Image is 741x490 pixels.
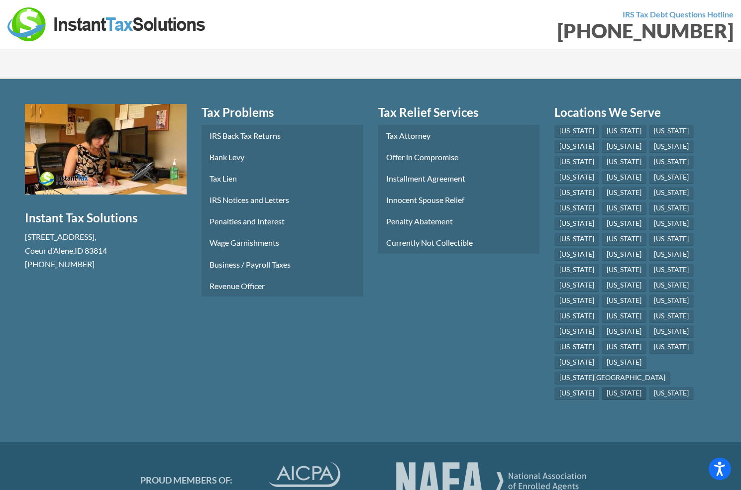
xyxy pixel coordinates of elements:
[85,246,107,255] span: 83814
[602,356,646,369] a: [US_STATE]
[649,387,694,400] a: [US_STATE]
[649,233,694,246] a: [US_STATE]
[602,341,646,354] a: [US_STATE]
[202,125,363,146] a: IRS Back Tax Returns
[649,202,694,215] a: [US_STATE]
[602,140,646,153] a: [US_STATE]
[649,171,694,184] a: [US_STATE]
[554,310,599,323] a: [US_STATE]
[649,217,694,230] a: [US_STATE]
[649,341,694,354] a: [US_STATE]
[649,187,694,199] a: [US_STATE]
[202,189,363,210] a: IRS Notices and Letters
[554,104,716,121] a: Locations We Serve
[602,125,646,138] a: [US_STATE]
[554,171,599,184] a: [US_STATE]
[7,7,207,41] img: Instant Tax Solutions Logo
[378,168,540,189] a: Installment Agreement
[602,387,646,400] a: [US_STATE]
[554,233,599,246] a: [US_STATE]
[602,294,646,307] a: [US_STATE]
[602,248,646,261] a: [US_STATE]
[378,146,540,168] a: Offer in Compromise
[378,232,540,253] a: Currently Not Collectible
[554,125,599,138] a: [US_STATE]
[202,210,363,232] a: Penalties and Interest
[649,125,694,138] a: [US_STATE]
[554,279,599,292] a: [US_STATE]
[554,341,599,354] a: [US_STATE]
[378,21,734,41] div: [PHONE_NUMBER]
[25,209,187,226] h4: Instant Tax Solutions
[25,232,95,241] span: [STREET_ADDRESS]
[7,18,207,28] a: Instant Tax Solutions Logo
[649,140,694,153] a: [US_STATE]
[378,104,540,121] a: Tax Relief Services
[602,171,646,184] a: [US_STATE]
[554,140,599,153] a: [US_STATE]
[649,264,694,277] a: [US_STATE]
[649,279,694,292] a: [US_STATE]
[649,156,694,169] a: [US_STATE]
[202,104,363,121] a: Tax Problems
[602,325,646,338] a: [US_STATE]
[202,275,363,296] a: Revenue Officer
[25,230,187,271] div: , ,
[554,294,599,307] a: [US_STATE]
[25,259,95,269] span: [PHONE_NUMBER]
[554,325,599,338] a: [US_STATE]
[649,248,694,261] a: [US_STATE]
[602,202,646,215] a: [US_STATE]
[602,217,646,230] a: [US_STATE]
[554,217,599,230] a: [US_STATE]
[554,356,599,369] a: [US_STATE]
[554,202,599,215] a: [US_STATE]
[202,232,363,253] a: Wage Garnishments
[75,246,83,255] span: ID
[25,104,187,195] button: Play Youtube video
[202,146,363,168] a: Bank Levy
[649,294,694,307] a: [US_STATE]
[554,187,599,199] a: [US_STATE]
[602,233,646,246] a: [US_STATE]
[649,325,694,338] a: [US_STATE]
[602,187,646,199] a: [US_STATE]
[602,156,646,169] a: [US_STATE]
[554,387,599,400] a: [US_STATE]
[554,264,599,277] a: [US_STATE]
[140,475,232,486] span: PROUD MEMBERS OF:
[378,189,540,210] a: Innocent Spouse Relief
[554,372,670,385] a: [US_STATE][GEOGRAPHIC_DATA]
[378,210,540,232] a: Penalty Abatement
[554,156,599,169] a: [US_STATE]
[202,168,363,189] a: Tax Lien
[202,254,363,275] a: Business / Payroll Taxes
[602,264,646,277] a: [US_STATE]
[25,246,73,255] span: Coeur d’Alene
[602,310,646,323] a: [US_STATE]
[602,279,646,292] a: [US_STATE]
[623,9,734,19] strong: IRS Tax Debt Questions Hotline
[378,125,540,146] a: Tax Attorney
[554,248,599,261] a: [US_STATE]
[649,310,694,323] a: [US_STATE]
